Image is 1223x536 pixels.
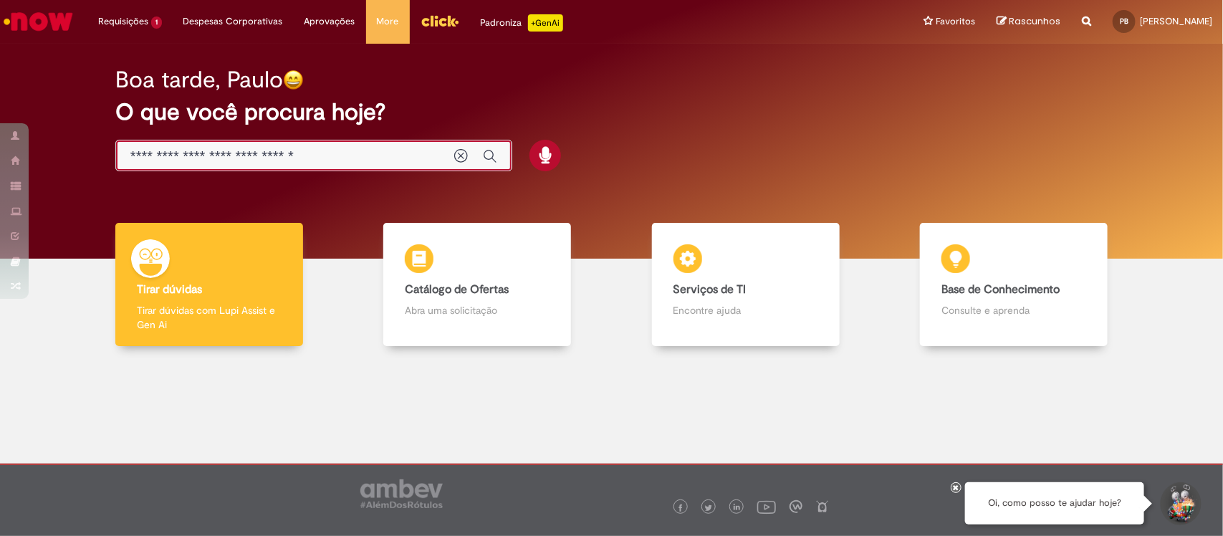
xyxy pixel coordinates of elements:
img: ServiceNow [1,7,75,36]
img: logo_footer_youtube.png [757,497,776,516]
img: logo_footer_ambev_rotulo_gray.png [360,479,443,508]
img: logo_footer_workplace.png [790,500,802,513]
a: Tirar dúvidas Tirar dúvidas com Lupi Assist e Gen Ai [75,223,343,347]
img: logo_footer_twitter.png [705,504,712,512]
img: logo_footer_naosei.png [816,500,829,513]
p: Encontre ajuda [673,303,818,317]
div: Oi, como posso te ajudar hoje? [965,482,1144,525]
b: Base de Conhecimento [941,282,1060,297]
span: Requisições [98,14,148,29]
span: Rascunhos [1009,14,1060,28]
button: Iniciar Conversa de Suporte [1159,482,1202,525]
img: click_logo_yellow_360x200.png [421,10,459,32]
span: More [377,14,399,29]
span: PB [1120,16,1128,26]
a: Catálogo de Ofertas Abra uma solicitação [343,223,611,347]
p: Abra uma solicitação [405,303,550,317]
span: Favoritos [936,14,975,29]
a: Serviços de TI Encontre ajuda [612,223,880,347]
img: logo_footer_linkedin.png [734,504,741,512]
div: Padroniza [481,14,563,32]
b: Catálogo de Ofertas [405,282,509,297]
img: logo_footer_facebook.png [677,504,684,512]
p: +GenAi [528,14,563,32]
span: Aprovações [304,14,355,29]
h2: Boa tarde, Paulo [115,67,283,92]
a: Base de Conhecimento Consulte e aprenda [880,223,1148,347]
h2: O que você procura hoje? [115,100,1108,125]
a: Rascunhos [997,15,1060,29]
span: [PERSON_NAME] [1140,15,1212,27]
b: Serviços de TI [673,282,747,297]
span: 1 [151,16,162,29]
b: Tirar dúvidas [137,282,202,297]
img: happy-face.png [283,70,304,90]
span: Despesas Corporativas [183,14,283,29]
p: Consulte e aprenda [941,303,1086,317]
p: Tirar dúvidas com Lupi Assist e Gen Ai [137,303,282,332]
